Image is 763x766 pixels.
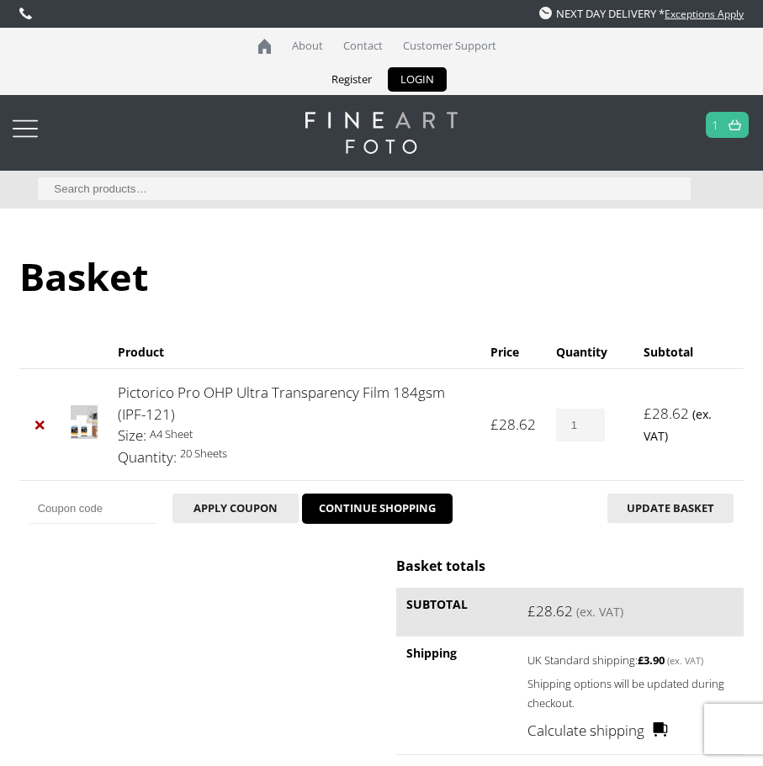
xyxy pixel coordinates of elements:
dt: Size: [118,425,146,446]
th: Subtotal [633,335,744,368]
a: CONTINUE SHOPPING [302,494,453,524]
bdi: 28.62 [490,415,536,434]
input: Search products… [38,177,690,200]
label: UK Standard shipping: [527,649,713,669]
span: £ [644,404,652,423]
dt: Quantity: [118,446,177,468]
p: Shipping options will be updated during checkout. [527,674,734,713]
a: Calculate shipping [527,720,668,742]
span: £ [490,415,499,434]
img: time.svg [539,7,552,19]
input: Coupon code [29,494,156,524]
th: Quantity [546,335,633,368]
th: Price [480,335,546,368]
small: (ex. VAT) [576,604,623,620]
a: About [283,28,331,64]
th: Product [108,335,480,368]
h2: Basket totals [396,557,744,575]
button: Update basket [607,494,734,523]
a: Exceptions Apply [665,7,744,21]
p: 20 Sheets [118,444,470,463]
button: Apply coupon [172,494,299,523]
a: 1 [712,113,719,137]
input: Product quantity [556,409,605,441]
img: phone.svg [19,8,32,19]
a: Customer Support [395,28,505,64]
img: basket.svg [729,119,741,130]
p: A4 Sheet [118,425,470,444]
a: Pictorico Pro OHP Ultra Transparency Film 184gsm (IPF-121) [118,383,445,424]
img: Pictorico Pro OHP Ultra Transparency Film 184gsm (IPF-121) [71,405,98,439]
bdi: 28.62 [527,601,573,621]
bdi: 28.62 [644,404,689,423]
small: (ex. VAT) [667,654,703,667]
a: Register [319,67,384,92]
span: £ [638,652,644,668]
a: Remove Pictorico Pro OHP Ultra Transparency Film 184gsm (IPF-121) from basket [29,414,51,436]
span: £ [527,601,536,621]
img: logo-white.svg [305,112,458,154]
h1: Basket [19,251,744,302]
span: NEXT DAY DELIVERY [539,6,656,21]
a: Contact [335,28,391,64]
th: Subtotal [396,588,518,636]
th: Shipping [396,636,518,754]
bdi: 3.90 [638,652,665,668]
a: LOGIN [388,67,447,92]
